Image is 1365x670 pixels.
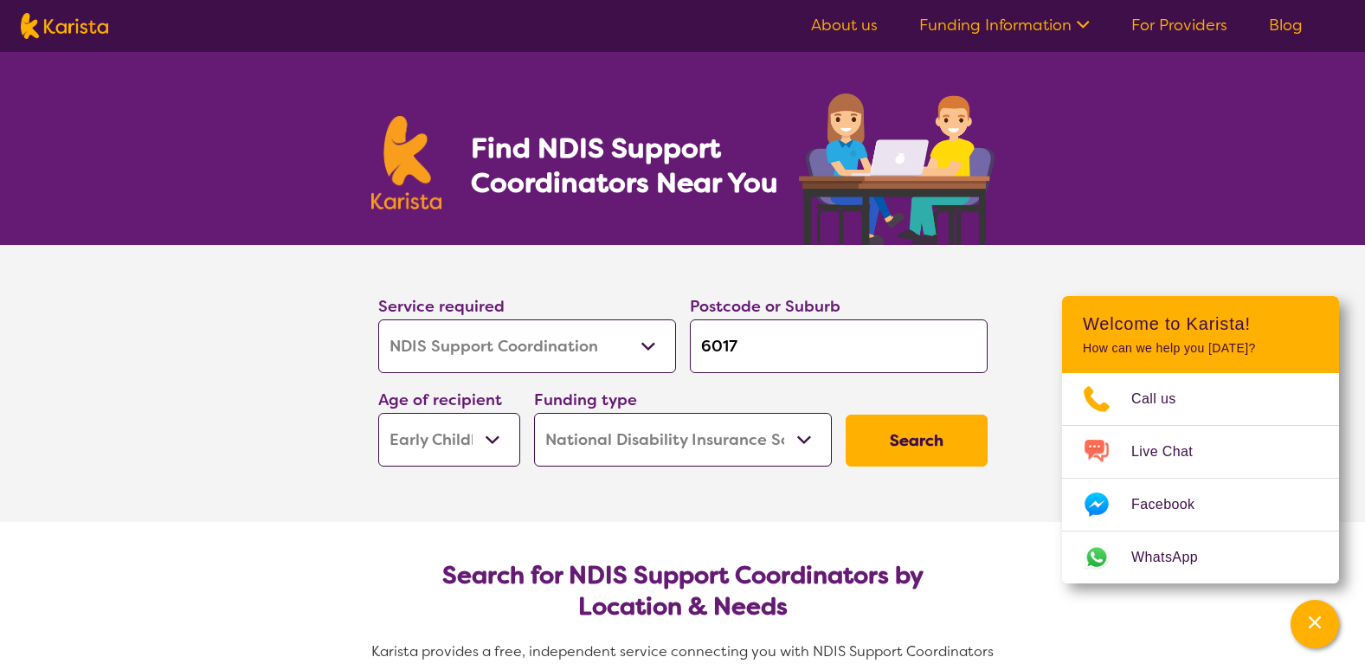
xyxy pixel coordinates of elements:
[371,116,442,209] img: Karista logo
[378,390,502,410] label: Age of recipient
[21,13,108,39] img: Karista logo
[1269,15,1303,35] a: Blog
[1062,296,1339,583] div: Channel Menu
[1291,600,1339,648] button: Channel Menu
[1131,439,1214,465] span: Live Chat
[919,15,1090,35] a: Funding Information
[1083,313,1318,334] h2: Welcome to Karista!
[471,131,791,200] h1: Find NDIS Support Coordinators Near You
[690,319,988,373] input: Type
[1062,373,1339,583] ul: Choose channel
[378,296,505,317] label: Service required
[846,415,988,467] button: Search
[392,560,974,622] h2: Search for NDIS Support Coordinators by Location & Needs
[690,296,840,317] label: Postcode or Suburb
[1131,492,1215,518] span: Facebook
[1131,15,1227,35] a: For Providers
[1083,341,1318,356] p: How can we help you [DATE]?
[799,93,995,245] img: support-coordination
[1131,544,1219,570] span: WhatsApp
[534,390,637,410] label: Funding type
[1062,531,1339,583] a: Web link opens in a new tab.
[1131,386,1197,412] span: Call us
[811,15,878,35] a: About us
